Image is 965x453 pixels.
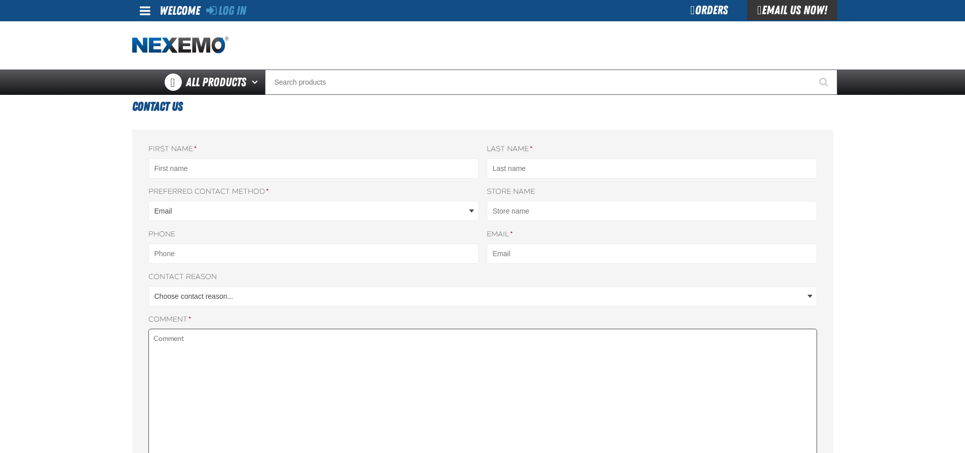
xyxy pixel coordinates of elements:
label: Store name [487,187,817,197]
a: Log In [206,4,246,18]
button: Open All Products pages [248,69,265,95]
label: Phone [148,230,479,239]
input: Search [265,69,837,95]
label: Comment [148,315,817,325]
label: Contact reason [148,272,817,282]
label: Email [487,230,817,239]
button: Start Searching [812,69,837,95]
input: First name [148,158,479,179]
label: Last name [487,145,817,154]
input: Store name [487,201,817,221]
a: Home [132,37,228,54]
label: First name [148,145,479,154]
input: Phone [148,243,479,264]
span: Contact Us [132,99,183,114]
input: Email [487,243,817,264]
span: Choose contact reason... [155,291,805,302]
img: Nexemo logo [132,37,228,54]
input: Last name [487,158,817,179]
label: Preferred contact method [148,187,479,197]
span: All Products [186,73,246,91]
span: Email [155,206,467,217]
